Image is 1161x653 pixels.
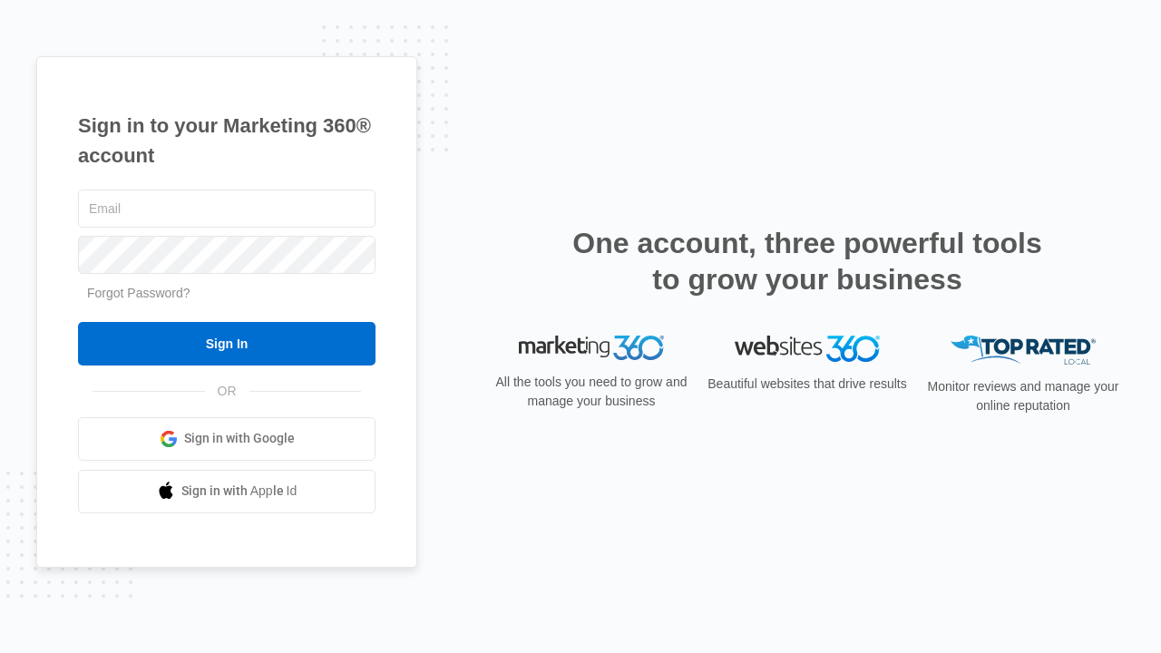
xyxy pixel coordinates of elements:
[184,429,295,448] span: Sign in with Google
[922,377,1125,415] p: Monitor reviews and manage your online reputation
[78,322,376,365] input: Sign In
[87,286,190,300] a: Forgot Password?
[181,482,298,501] span: Sign in with Apple Id
[78,417,376,461] a: Sign in with Google
[78,190,376,228] input: Email
[519,336,664,361] img: Marketing 360
[78,111,376,171] h1: Sign in to your Marketing 360® account
[951,336,1096,365] img: Top Rated Local
[78,470,376,513] a: Sign in with Apple Id
[706,375,909,394] p: Beautiful websites that drive results
[205,382,249,401] span: OR
[735,336,880,362] img: Websites 360
[567,225,1048,297] h2: One account, three powerful tools to grow your business
[490,373,693,411] p: All the tools you need to grow and manage your business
